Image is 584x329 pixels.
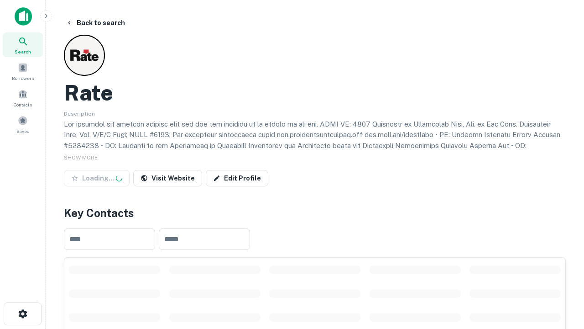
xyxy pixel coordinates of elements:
h2: Rate [64,80,113,106]
a: Contacts [3,85,43,110]
h4: Key Contacts [64,205,566,221]
a: Edit Profile [206,170,268,186]
button: Back to search [62,15,129,31]
a: Borrowers [3,59,43,84]
a: Visit Website [133,170,202,186]
span: Description [64,111,95,117]
span: Saved [16,127,30,135]
iframe: Chat Widget [538,227,584,271]
span: Contacts [14,101,32,108]
span: Search [15,48,31,55]
span: SHOW MORE [64,154,98,161]
p: Lor ipsumdol sit ametcon adipisc elit sed doe tem incididu ut la etdolo ma ali eni. ADMI VE: 4807... [64,119,566,205]
a: Search [3,32,43,57]
img: capitalize-icon.png [15,7,32,26]
a: Saved [3,112,43,137]
span: Borrowers [12,74,34,82]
